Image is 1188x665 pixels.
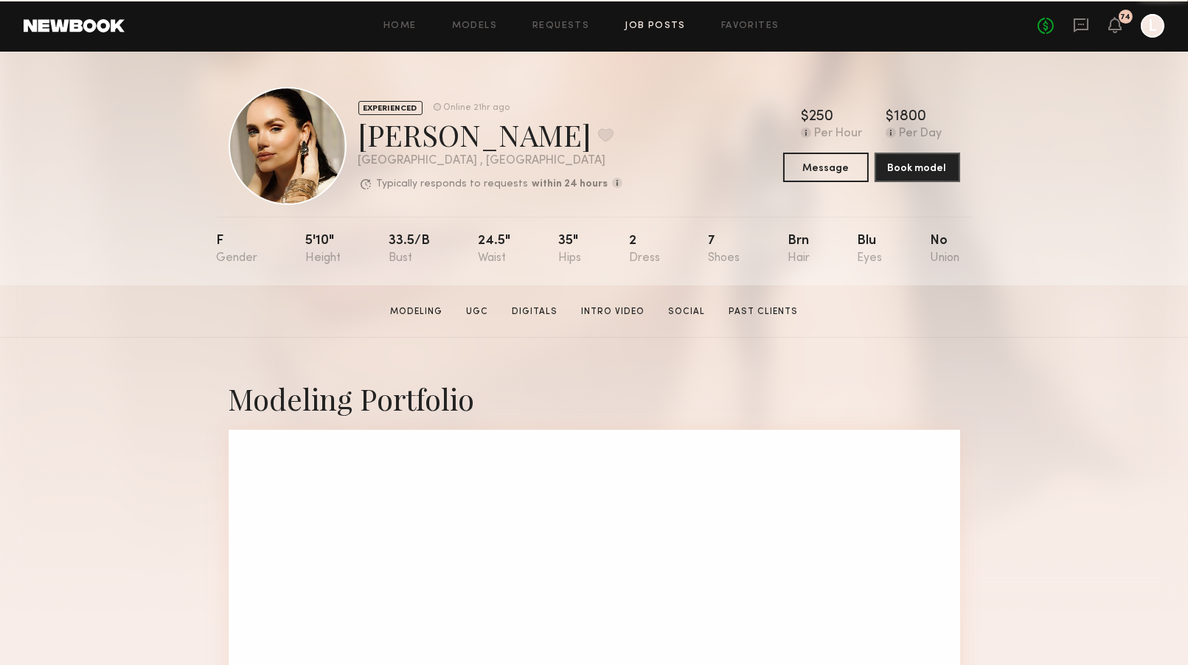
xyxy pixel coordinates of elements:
[506,305,563,318] a: Digitals
[460,305,494,318] a: UGC
[478,234,510,265] div: 24.5"
[217,234,258,265] div: F
[358,115,622,154] div: [PERSON_NAME]
[930,234,959,265] div: No
[809,110,833,125] div: 250
[814,128,862,141] div: Per Hour
[358,155,622,167] div: [GEOGRAPHIC_DATA] , [GEOGRAPHIC_DATA]
[377,179,529,189] p: Typically responds to requests
[708,234,740,265] div: 7
[532,21,589,31] a: Requests
[389,234,430,265] div: 33.5/b
[558,234,581,265] div: 35"
[886,110,894,125] div: $
[723,305,804,318] a: Past Clients
[801,110,809,125] div: $
[229,379,960,418] div: Modeling Portfolio
[358,101,423,115] div: EXPERIENCED
[575,305,650,318] a: Intro Video
[875,153,960,182] button: Book model
[1121,13,1131,21] div: 74
[894,110,926,125] div: 1800
[532,179,608,189] b: within 24 hours
[662,305,711,318] a: Social
[452,21,497,31] a: Models
[444,103,510,113] div: Online 21hr ago
[783,153,869,182] button: Message
[305,234,341,265] div: 5'10"
[858,234,883,265] div: Blu
[788,234,810,265] div: Brn
[383,21,417,31] a: Home
[899,128,942,141] div: Per Day
[384,305,448,318] a: Modeling
[625,21,686,31] a: Job Posts
[629,234,660,265] div: 2
[1141,14,1164,38] a: L
[721,21,779,31] a: Favorites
